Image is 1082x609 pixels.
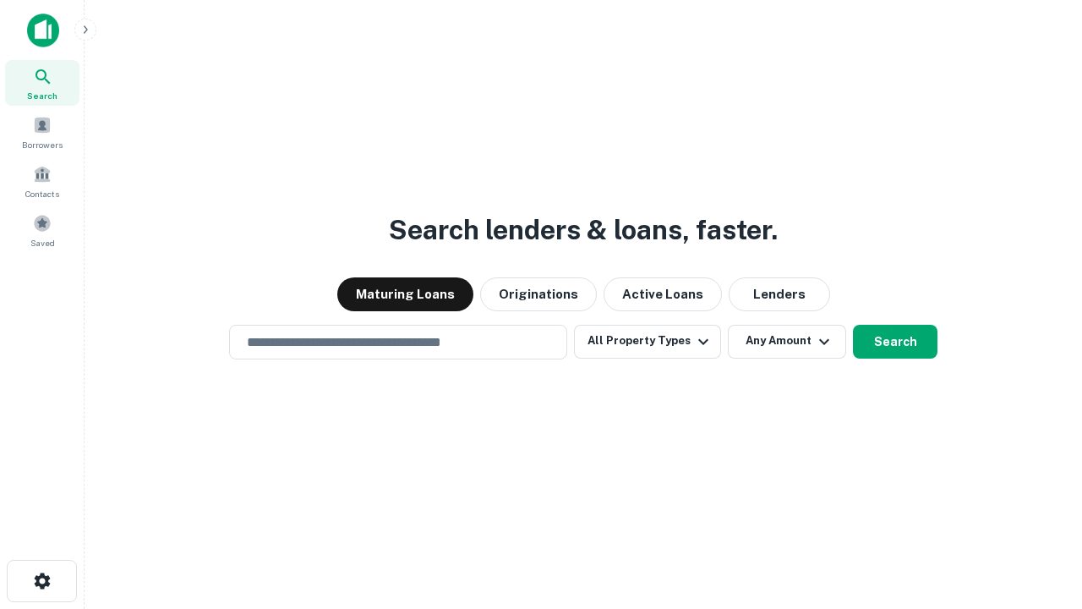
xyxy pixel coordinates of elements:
[853,325,937,359] button: Search
[337,277,473,311] button: Maturing Loans
[574,325,721,359] button: All Property Types
[25,187,59,200] span: Contacts
[604,277,722,311] button: Active Loans
[997,474,1082,555] iframe: Chat Widget
[27,14,59,47] img: capitalize-icon.png
[5,60,79,106] a: Search
[30,236,55,250] span: Saved
[729,277,830,311] button: Lenders
[480,277,597,311] button: Originations
[5,158,79,204] a: Contacts
[22,138,63,151] span: Borrowers
[728,325,846,359] button: Any Amount
[389,210,778,250] h3: Search lenders & loans, faster.
[5,207,79,253] a: Saved
[5,109,79,155] a: Borrowers
[27,89,57,102] span: Search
